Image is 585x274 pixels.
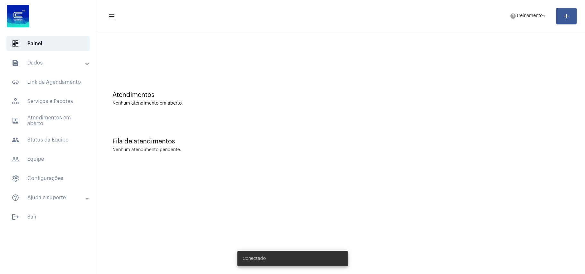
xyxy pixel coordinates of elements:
[12,136,19,144] mat-icon: sidenav icon
[6,94,90,109] span: Serviços e Pacotes
[563,12,570,20] mat-icon: add
[12,155,19,163] mat-icon: sidenav icon
[12,175,19,182] span: sidenav icon
[112,101,569,106] div: Nenhum atendimento em aberto.
[12,40,19,47] span: sidenav icon
[6,151,90,167] span: Equipe
[6,36,90,51] span: Painel
[108,13,114,20] mat-icon: sidenav icon
[12,117,19,124] mat-icon: sidenav icon
[6,74,90,90] span: Link de Agendamento
[243,255,266,262] span: Conectado
[112,148,181,152] div: Nenhum atendimento pendente.
[112,138,569,145] div: Fila de atendimentos
[12,194,86,201] mat-panel-title: Ajuda e suporte
[12,59,19,67] mat-icon: sidenav icon
[541,13,547,19] mat-icon: arrow_drop_down
[4,190,96,205] mat-expansion-panel-header: sidenav iconAjuda e suporte
[12,59,86,67] mat-panel-title: Dados
[4,55,96,71] mat-expansion-panel-header: sidenav iconDados
[506,10,551,22] button: Treinamento
[5,3,31,29] img: d4669ae0-8c07-2337-4f67-34b0df7f5ae4.jpeg
[6,113,90,128] span: Atendimentos em aberto
[516,14,543,18] span: Treinamento
[112,91,569,98] div: Atendimentos
[6,132,90,148] span: Status da Equipe
[510,13,516,19] mat-icon: help
[12,98,19,105] span: sidenav icon
[12,194,19,201] mat-icon: sidenav icon
[12,213,19,221] mat-icon: sidenav icon
[12,78,19,86] mat-icon: sidenav icon
[6,209,90,225] span: Sair
[6,171,90,186] span: Configurações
